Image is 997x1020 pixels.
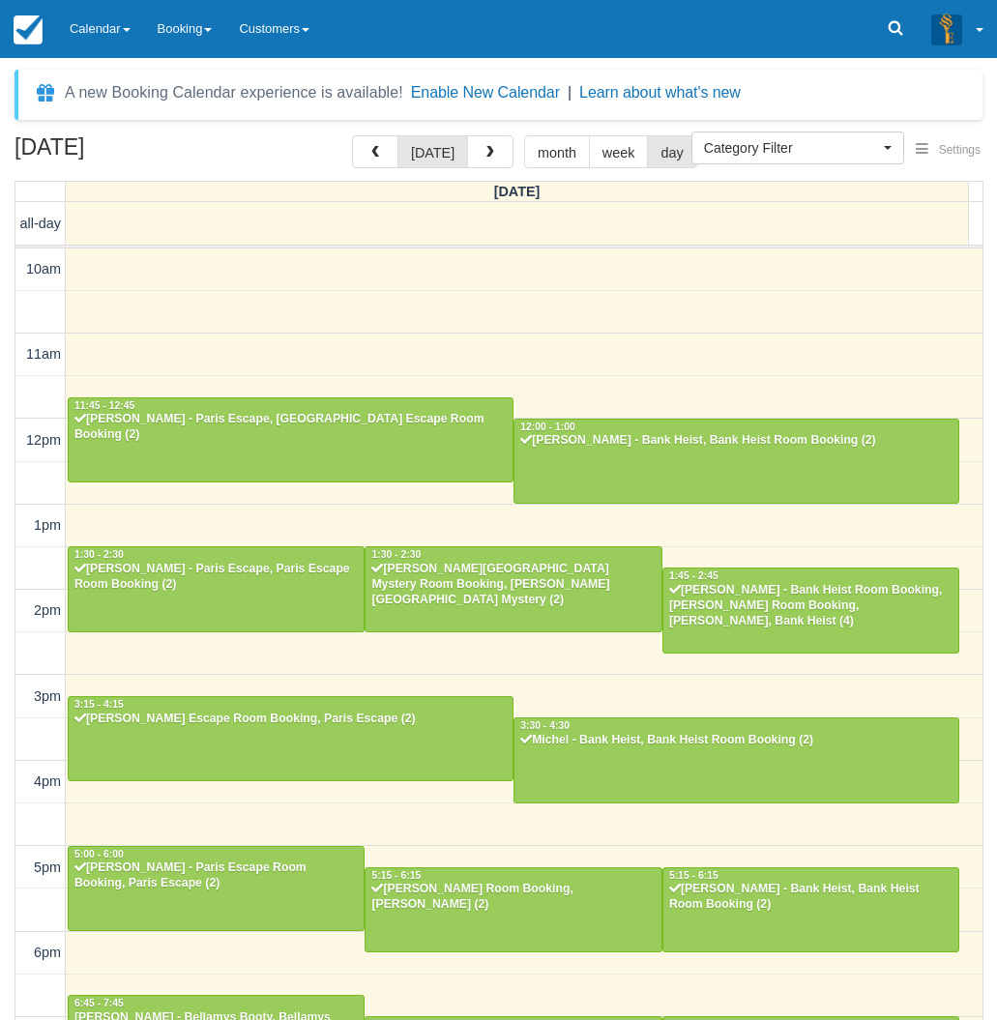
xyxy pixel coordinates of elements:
[520,422,575,432] span: 12:00 - 1:00
[34,945,61,960] span: 6pm
[669,870,718,881] span: 5:15 - 6:15
[68,546,365,631] a: 1:30 - 2:30[PERSON_NAME] - Paris Escape, Paris Escape Room Booking (2)
[668,882,953,913] div: [PERSON_NAME] - Bank Heist, Bank Heist Room Booking (2)
[15,135,259,171] h2: [DATE]
[68,696,513,781] a: 3:15 - 4:15[PERSON_NAME] Escape Room Booking, Paris Escape (2)
[704,138,879,158] span: Category Filter
[34,860,61,875] span: 5pm
[73,860,359,891] div: [PERSON_NAME] - Paris Escape Room Booking, Paris Escape (2)
[68,397,513,482] a: 11:45 - 12:45[PERSON_NAME] - Paris Escape, [GEOGRAPHIC_DATA] Escape Room Booking (2)
[939,143,981,157] span: Settings
[14,15,43,44] img: checkfront-main-nav-mini-logo.png
[519,433,953,449] div: [PERSON_NAME] - Bank Heist, Bank Heist Room Booking (2)
[74,699,124,710] span: 3:15 - 4:15
[73,412,508,443] div: [PERSON_NAME] - Paris Escape, [GEOGRAPHIC_DATA] Escape Room Booking (2)
[365,546,661,631] a: 1:30 - 2:30[PERSON_NAME][GEOGRAPHIC_DATA] Mystery Room Booking, [PERSON_NAME][GEOGRAPHIC_DATA] My...
[568,84,572,101] span: |
[26,261,61,277] span: 10am
[494,184,541,199] span: [DATE]
[74,549,124,560] span: 1:30 - 2:30
[371,870,421,881] span: 5:15 - 6:15
[26,432,61,448] span: 12pm
[589,135,649,168] button: week
[365,867,661,952] a: 5:15 - 6:15[PERSON_NAME] Room Booking, [PERSON_NAME] (2)
[691,131,904,164] button: Category Filter
[397,135,468,168] button: [DATE]
[524,135,590,168] button: month
[370,882,656,913] div: [PERSON_NAME] Room Booking, [PERSON_NAME] (2)
[74,998,124,1008] span: 6:45 - 7:45
[73,712,508,727] div: [PERSON_NAME] Escape Room Booking, Paris Escape (2)
[931,14,962,44] img: A3
[668,583,953,629] div: [PERSON_NAME] - Bank Heist Room Booking, [PERSON_NAME] Room Booking, [PERSON_NAME], Bank Heist (4)
[34,773,61,789] span: 4pm
[371,549,421,560] span: 1:30 - 2:30
[662,867,959,952] a: 5:15 - 6:15[PERSON_NAME] - Bank Heist, Bank Heist Room Booking (2)
[520,720,570,731] span: 3:30 - 4:30
[20,216,61,231] span: all-day
[579,84,741,101] a: Learn about what's new
[647,135,696,168] button: day
[65,81,403,104] div: A new Booking Calendar experience is available!
[513,419,959,504] a: 12:00 - 1:00[PERSON_NAME] - Bank Heist, Bank Heist Room Booking (2)
[370,562,656,608] div: [PERSON_NAME][GEOGRAPHIC_DATA] Mystery Room Booking, [PERSON_NAME][GEOGRAPHIC_DATA] Mystery (2)
[669,570,718,581] span: 1:45 - 2:45
[34,688,61,704] span: 3pm
[904,136,992,164] button: Settings
[74,400,134,411] span: 11:45 - 12:45
[26,346,61,362] span: 11am
[73,562,359,593] div: [PERSON_NAME] - Paris Escape, Paris Escape Room Booking (2)
[34,602,61,618] span: 2pm
[68,846,365,931] a: 5:00 - 6:00[PERSON_NAME] - Paris Escape Room Booking, Paris Escape (2)
[519,733,953,748] div: Michel - Bank Heist, Bank Heist Room Booking (2)
[662,568,959,653] a: 1:45 - 2:45[PERSON_NAME] - Bank Heist Room Booking, [PERSON_NAME] Room Booking, [PERSON_NAME], Ba...
[411,83,560,102] button: Enable New Calendar
[513,717,959,802] a: 3:30 - 4:30Michel - Bank Heist, Bank Heist Room Booking (2)
[74,849,124,860] span: 5:00 - 6:00
[34,517,61,533] span: 1pm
